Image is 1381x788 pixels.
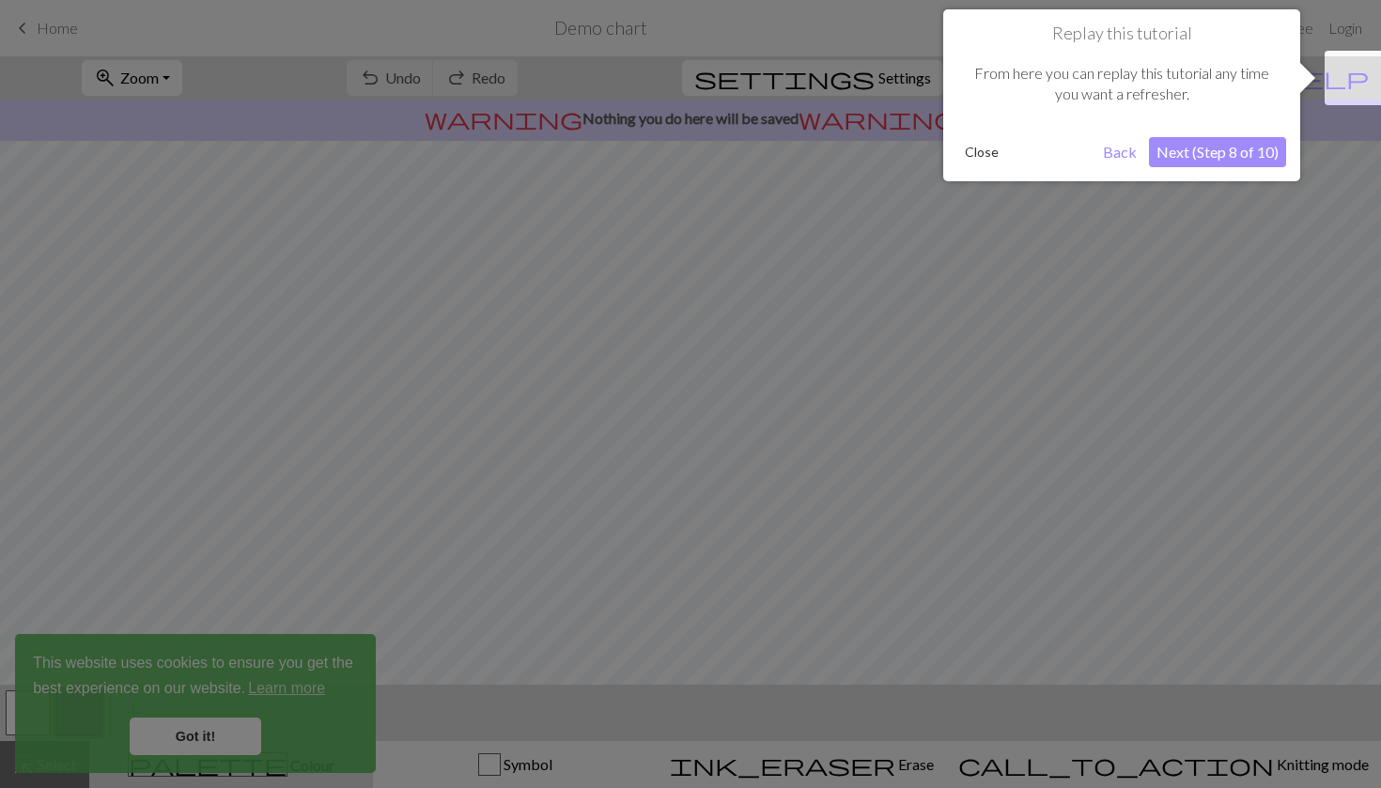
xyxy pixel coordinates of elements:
[957,138,1006,166] button: Close
[1149,137,1286,167] button: Next (Step 8 of 10)
[1095,137,1144,167] button: Back
[957,44,1286,124] div: From here you can replay this tutorial any time you want a refresher.
[943,9,1300,181] div: Replay this tutorial
[957,23,1286,44] h1: Replay this tutorial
